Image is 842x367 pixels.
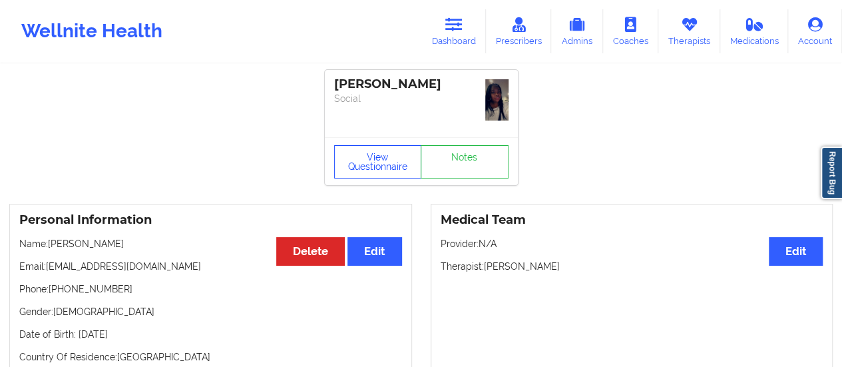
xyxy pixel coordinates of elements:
[334,77,509,92] div: [PERSON_NAME]
[19,260,402,273] p: Email: [EMAIL_ADDRESS][DOMAIN_NAME]
[19,350,402,364] p: Country Of Residence: [GEOGRAPHIC_DATA]
[441,260,823,273] p: Therapist: [PERSON_NAME]
[276,237,345,266] button: Delete
[441,212,823,228] h3: Medical Team
[19,212,402,228] h3: Personal Information
[421,145,509,179] a: Notes
[788,9,842,53] a: Account
[441,237,823,250] p: Provider: N/A
[19,237,402,250] p: Name: [PERSON_NAME]
[19,328,402,341] p: Date of Birth: [DATE]
[603,9,658,53] a: Coaches
[658,9,720,53] a: Therapists
[19,282,402,296] p: Phone: [PHONE_NUMBER]
[769,237,823,266] button: Edit
[821,147,842,199] a: Report Bug
[19,305,402,318] p: Gender: [DEMOGRAPHIC_DATA]
[720,9,789,53] a: Medications
[422,9,486,53] a: Dashboard
[551,9,603,53] a: Admins
[334,92,509,105] p: Social
[485,79,509,121] img: cb7d4a13-1aac-4f7b-b6dc-c1c564a5875a_25921ccb-ee5d-4001-9d17-2d798cafa3e3IMG_0074.jpeg
[334,145,422,179] button: View Questionnaire
[347,237,401,266] button: Edit
[486,9,552,53] a: Prescribers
